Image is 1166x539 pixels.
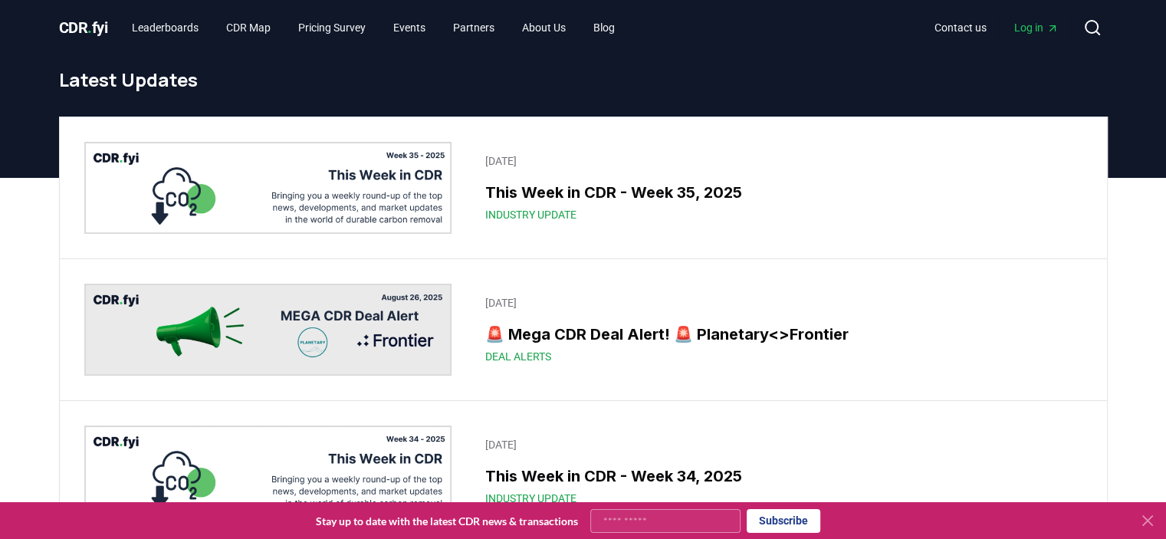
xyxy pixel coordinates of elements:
[87,18,92,37] span: .
[581,14,627,41] a: Blog
[286,14,378,41] a: Pricing Survey
[59,67,1108,92] h1: Latest Updates
[510,14,578,41] a: About Us
[476,428,1082,515] a: [DATE]This Week in CDR - Week 34, 2025Industry Update
[485,491,576,506] span: Industry Update
[922,14,999,41] a: Contact us
[84,142,452,234] img: This Week in CDR - Week 35, 2025 blog post image
[84,284,452,376] img: 🚨 Mega CDR Deal Alert! 🚨 Planetary<>Frontier blog post image
[485,181,1072,204] h3: This Week in CDR - Week 35, 2025
[441,14,507,41] a: Partners
[59,17,108,38] a: CDR.fyi
[485,153,1072,169] p: [DATE]
[485,437,1072,452] p: [DATE]
[1014,20,1059,35] span: Log in
[59,18,108,37] span: CDR fyi
[476,286,1082,373] a: [DATE]🚨 Mega CDR Deal Alert! 🚨 Planetary<>FrontierDeal Alerts
[214,14,283,41] a: CDR Map
[485,207,576,222] span: Industry Update
[120,14,211,41] a: Leaderboards
[84,426,452,518] img: This Week in CDR - Week 34, 2025 blog post image
[485,323,1072,346] h3: 🚨 Mega CDR Deal Alert! 🚨 Planetary<>Frontier
[485,349,551,364] span: Deal Alerts
[1002,14,1071,41] a: Log in
[120,14,627,41] nav: Main
[485,465,1072,488] h3: This Week in CDR - Week 34, 2025
[476,144,1082,232] a: [DATE]This Week in CDR - Week 35, 2025Industry Update
[381,14,438,41] a: Events
[922,14,1071,41] nav: Main
[485,295,1072,311] p: [DATE]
